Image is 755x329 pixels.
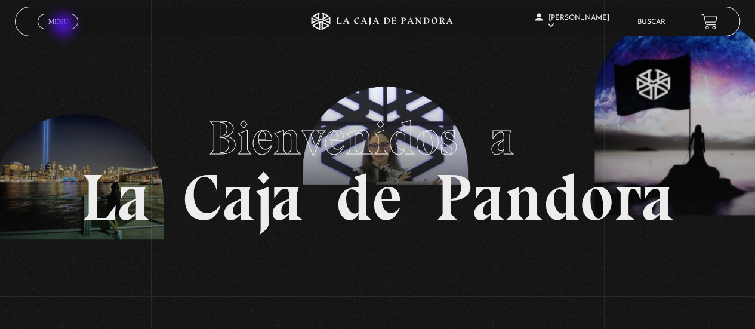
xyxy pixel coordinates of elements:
[701,14,717,30] a: View your shopping cart
[44,28,72,36] span: Cerrar
[48,18,68,25] span: Menu
[637,19,665,26] a: Buscar
[535,14,609,29] span: [PERSON_NAME]
[208,109,547,167] span: Bienvenidos a
[81,99,674,230] h1: La Caja de Pandora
